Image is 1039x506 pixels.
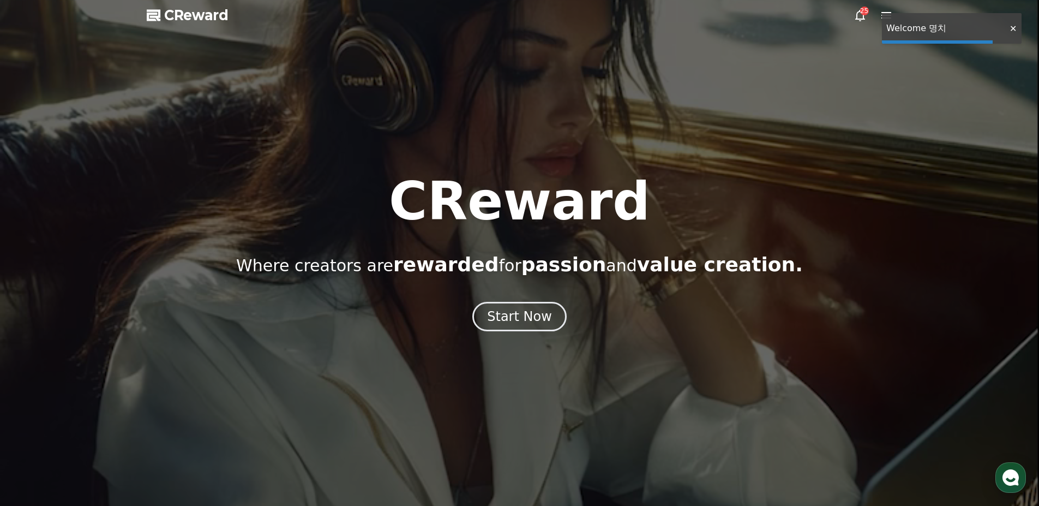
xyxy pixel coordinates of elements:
div: 25 [860,7,869,15]
span: CReward [164,7,229,24]
span: value creation. [637,253,803,276]
a: Start Now [472,313,567,323]
span: rewarded [393,253,499,276]
h1: CReward [389,175,650,228]
div: Start Now [487,308,552,325]
a: 25 [854,9,867,22]
span: passion [521,253,606,276]
button: Start Now [472,302,567,331]
p: Where creators are for and [236,254,803,276]
a: CReward [147,7,229,24]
